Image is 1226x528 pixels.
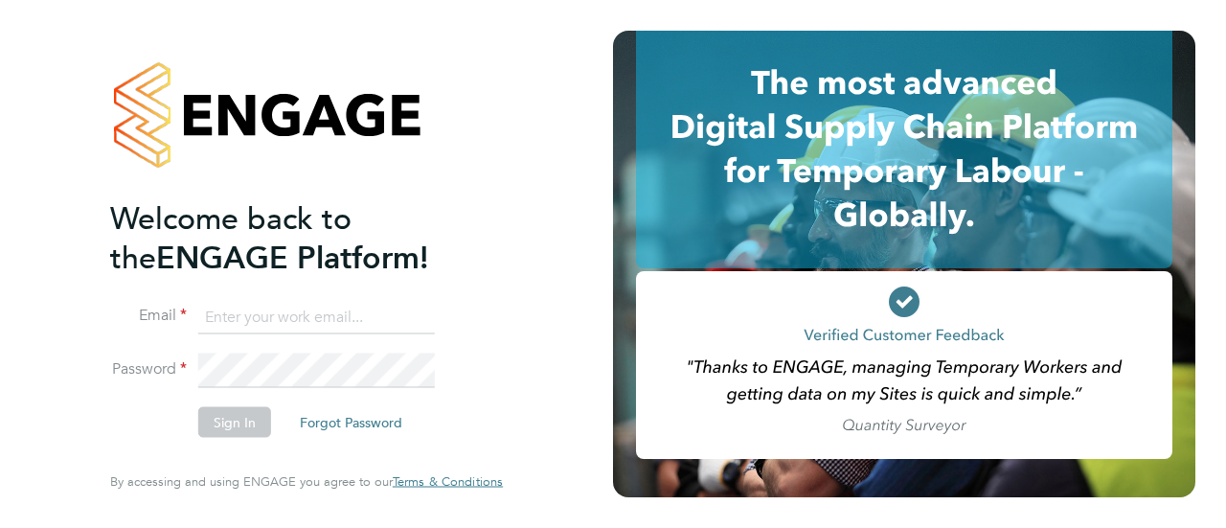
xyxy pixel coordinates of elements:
span: Welcome back to the [110,199,352,276]
span: Terms & Conditions [393,473,503,490]
input: Enter your work email... [198,300,435,334]
a: Terms & Conditions [393,474,503,490]
span: By accessing and using ENGAGE you agree to our [110,473,503,490]
label: Email [110,306,187,326]
label: Password [110,359,187,379]
button: Forgot Password [284,407,418,438]
button: Sign In [198,407,271,438]
h2: ENGAGE Platform! [110,198,484,277]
